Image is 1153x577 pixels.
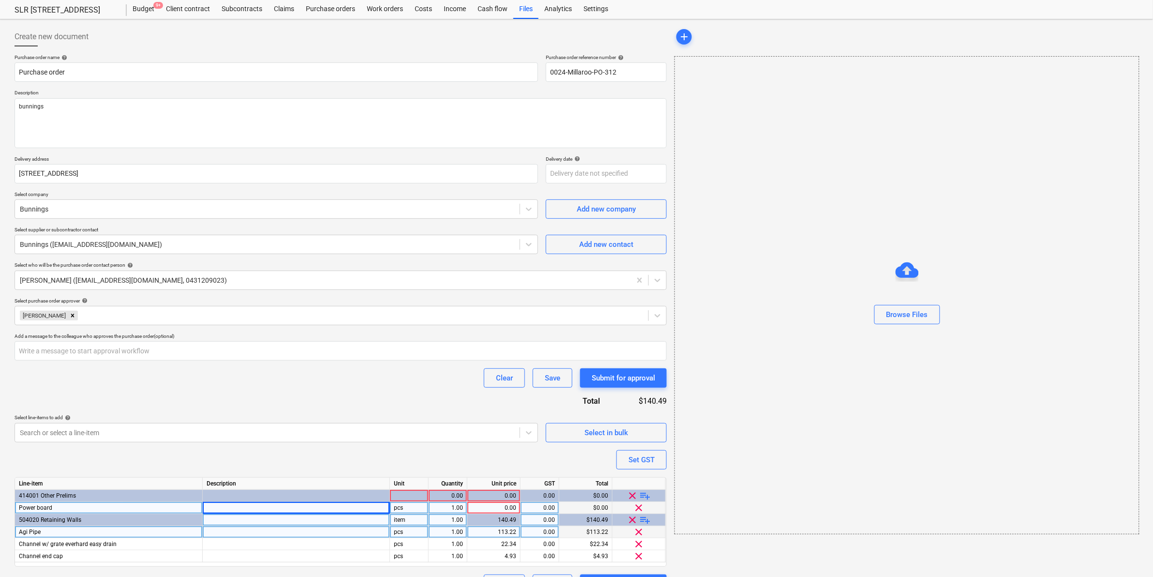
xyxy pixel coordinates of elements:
[15,298,667,304] div: Select purchase order approver
[80,298,88,304] span: help
[19,504,52,511] span: Power board
[496,372,513,384] div: Clear
[579,238,633,251] div: Add new contact
[546,62,667,82] input: Order number
[580,368,667,388] button: Submit for approval
[15,262,667,268] div: Select who will be the purchase order contact person
[15,156,538,164] p: Delivery address
[390,550,429,562] div: pcs
[572,156,580,162] span: help
[15,31,89,43] span: Create new document
[484,368,525,388] button: Clear
[63,415,71,421] span: help
[640,514,651,526] span: playlist_add
[15,54,538,61] div: Purchase order name
[874,305,940,324] button: Browse Files
[390,538,429,550] div: pcs
[471,514,516,526] div: 140.49
[433,526,463,538] div: 1.00
[15,341,667,361] input: Write a message to start approval workflow
[584,426,628,439] div: Select in bulk
[633,538,645,550] span: clear
[471,526,516,538] div: 113.22
[433,538,463,550] div: 1.00
[559,538,613,550] div: $22.34
[633,550,645,562] span: clear
[886,308,928,321] div: Browse Files
[125,262,133,268] span: help
[524,490,555,502] div: 0.00
[471,490,516,502] div: 0.00
[60,55,67,61] span: help
[15,98,667,148] textarea: bunnings
[15,5,115,15] div: SLR [STREET_ADDRESS]
[429,478,467,490] div: Quantity
[467,478,521,490] div: Unit price
[19,529,41,535] span: Agi Pipe
[19,541,117,547] span: Channel w/ grate everhard easy drain
[433,550,463,562] div: 1.00
[541,395,615,407] div: Total
[674,56,1139,534] div: Browse Files
[678,31,690,43] span: add
[616,55,624,61] span: help
[559,502,613,514] div: $0.00
[559,478,613,490] div: Total
[15,191,538,199] p: Select company
[153,2,163,9] span: 9+
[633,526,645,538] span: clear
[559,490,613,502] div: $0.00
[640,490,651,501] span: playlist_add
[1105,531,1153,577] iframe: Chat Widget
[533,368,572,388] button: Save
[19,492,76,499] span: 414001 Other Prelims
[546,423,667,442] button: Select in bulk
[633,502,645,514] span: clear
[471,538,516,550] div: 22.34
[390,502,429,514] div: pcs
[433,490,463,502] div: 0.00
[524,502,555,514] div: 0.00
[390,478,429,490] div: Unit
[390,514,429,526] div: item
[545,372,560,384] div: Save
[592,372,655,384] div: Submit for approval
[521,478,559,490] div: GST
[203,478,390,490] div: Description
[15,227,538,235] p: Select supplier or subcontractor contact
[546,199,667,219] button: Add new company
[390,526,429,538] div: pcs
[627,514,639,526] span: clear
[20,311,67,320] div: [PERSON_NAME]
[559,550,613,562] div: $4.93
[559,526,613,538] div: $113.22
[471,550,516,562] div: 4.93
[627,490,639,501] span: clear
[19,553,63,560] span: Channel end cap
[524,526,555,538] div: 0.00
[546,235,667,254] button: Add new contact
[15,90,667,98] p: Description
[15,333,667,339] div: Add a message to the colleague who approves the purchase order (optional)
[524,514,555,526] div: 0.00
[577,203,636,215] div: Add new company
[15,414,538,421] div: Select line-items to add
[546,164,667,183] input: Delivery date not specified
[524,550,555,562] div: 0.00
[15,62,538,82] input: Document name
[546,54,667,61] div: Purchase order reference number
[67,311,78,320] div: Remove Billy Campbell
[15,164,538,183] input: Delivery address
[615,395,667,407] div: $140.49
[559,514,613,526] div: $140.49
[19,516,81,523] span: 504020 Retaining Walls
[629,454,655,466] div: Set GST
[15,478,203,490] div: Line-item
[433,502,463,514] div: 1.00
[471,502,516,514] div: 0.00
[616,450,667,470] button: Set GST
[546,156,667,162] div: Delivery date
[524,538,555,550] div: 0.00
[433,514,463,526] div: 1.00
